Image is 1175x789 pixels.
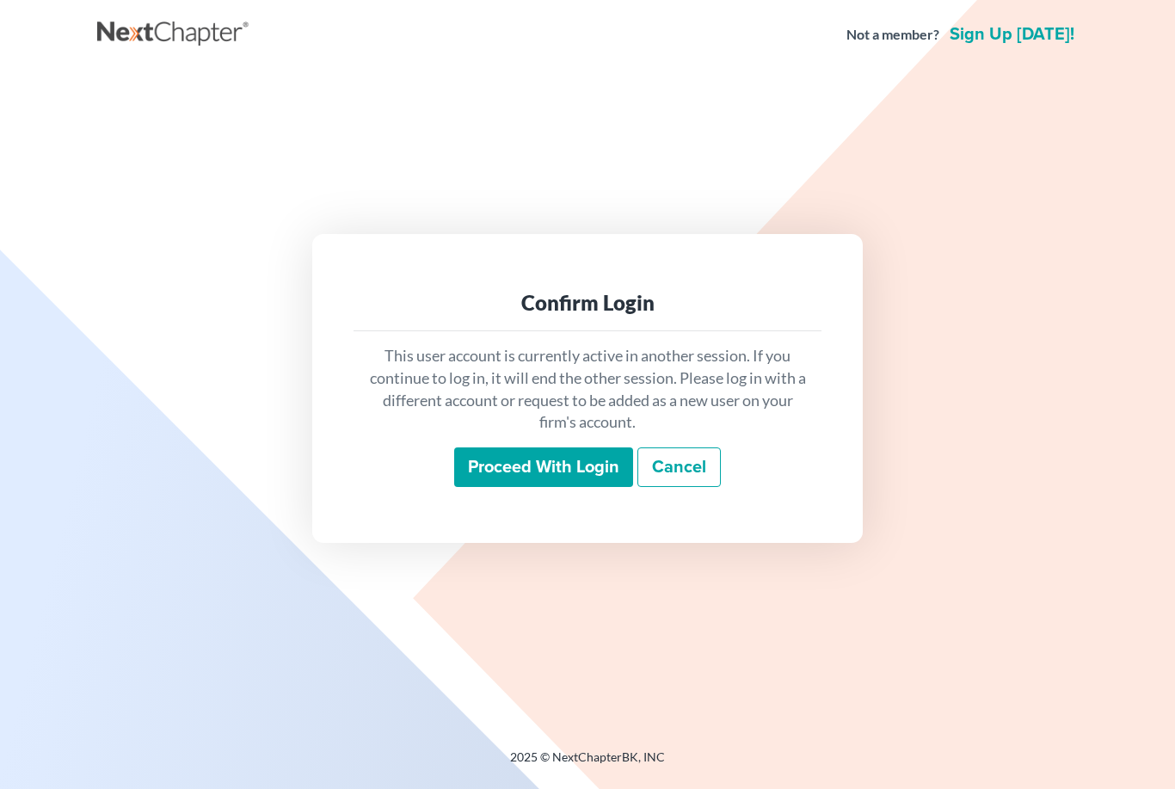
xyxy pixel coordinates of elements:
[367,289,808,317] div: Confirm Login
[454,447,633,487] input: Proceed with login
[367,345,808,434] p: This user account is currently active in another session. If you continue to log in, it will end ...
[97,749,1078,780] div: 2025 © NextChapterBK, INC
[637,447,721,487] a: Cancel
[946,26,1078,43] a: Sign up [DATE]!
[846,25,939,45] strong: Not a member?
